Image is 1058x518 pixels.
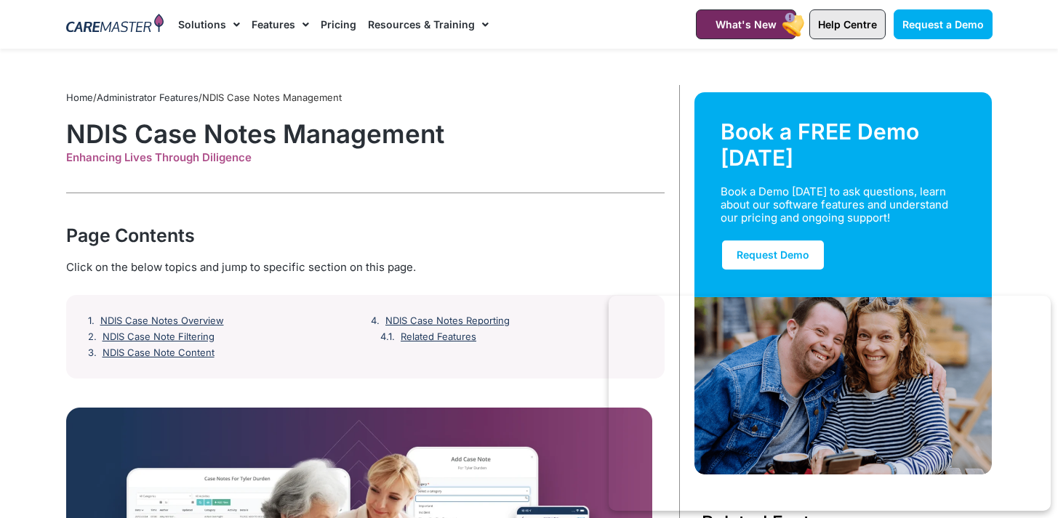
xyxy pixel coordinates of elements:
a: NDIS Case Note Filtering [103,331,215,343]
img: CareMaster Logo [66,14,164,36]
div: Page Contents [66,222,665,248]
span: What's New [716,18,777,31]
a: Related Features [401,331,476,343]
span: / / [66,92,342,103]
a: What's New [696,9,796,39]
a: Request a Demo [894,9,993,39]
a: Administrator Features [97,92,199,103]
iframe: Popup CTA [609,296,1051,511]
a: Home [66,92,93,103]
div: Click on the below topics and jump to specific section on this page. [66,259,665,275]
div: Book a FREE Demo [DATE] [721,118,966,171]
a: NDIS Case Notes Overview [100,315,224,327]
h1: NDIS Case Notes Management [66,118,665,149]
span: NDIS Case Notes Management [202,92,342,103]
a: NDIS Case Notes Reporting [385,315,510,327]
a: NDIS Case Note Content [103,347,215,359]
span: Request a Demo [902,18,984,31]
a: Help Centre [809,9,886,39]
a: Request Demo [721,239,825,271]
span: Help Centre [818,18,877,31]
div: Enhancing Lives Through Diligence [66,151,665,164]
div: Book a Demo [DATE] to ask questions, learn about our software features and understand our pricing... [721,185,949,224]
span: Request Demo [737,248,809,261]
